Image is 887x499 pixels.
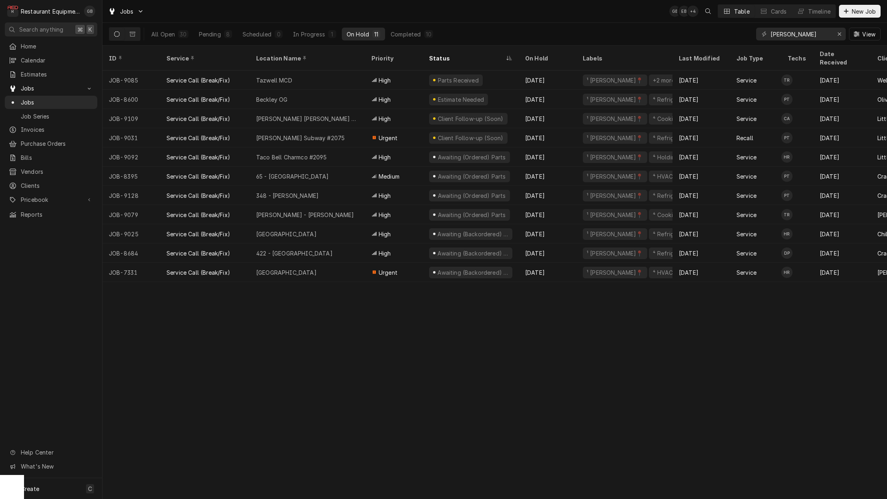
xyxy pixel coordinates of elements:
div: Restaurant Equipment Diagnostics [21,7,80,16]
div: Service [736,211,757,219]
div: [DATE] [519,128,576,147]
input: Keyword search [771,28,831,40]
div: Job Type [736,54,775,62]
div: [GEOGRAPHIC_DATA] [256,230,317,238]
div: JOB-9092 [102,147,160,167]
div: ⁴ Holding & Warming ♨️ [652,153,718,161]
div: ¹ [PERSON_NAME]📍 [586,211,644,219]
div: Techs [788,54,807,62]
div: JOB-9109 [102,109,160,128]
div: DP [781,247,793,259]
div: 1 [330,30,335,38]
div: [GEOGRAPHIC_DATA] [256,268,317,277]
div: Service Call (Break/Fix) [167,95,230,104]
div: [DATE] [519,263,576,282]
span: Urgent [379,134,397,142]
div: ¹ [PERSON_NAME]📍 [586,153,644,161]
div: Gary Beaver's Avatar [84,6,95,17]
div: PT [781,171,793,182]
div: Awaiting (Ordered) Parts [437,153,506,161]
div: Status [429,54,504,62]
div: [DATE] [672,224,730,243]
div: GB [669,6,680,17]
a: Clients [5,179,97,192]
div: TR [781,74,793,86]
span: High [379,230,391,238]
span: Search anything [19,25,63,34]
div: Awaiting (Backordered) Parts [437,230,509,238]
div: [DATE] [672,205,730,224]
a: Bills [5,151,97,164]
div: 348 - [PERSON_NAME] [256,191,319,200]
div: Service Call (Break/Fix) [167,191,230,200]
div: [PERSON_NAME] [PERSON_NAME] Subway [256,115,359,123]
div: Service Call (Break/Fix) [167,153,230,161]
div: [DATE] [519,205,576,224]
div: JOB-9128 [102,186,160,205]
div: [DATE] [813,109,871,128]
div: All Open [151,30,175,38]
div: [DATE] [672,70,730,90]
button: View [849,28,881,40]
div: Taco Bell Charmco #2095 [256,153,327,161]
div: 65 - [GEOGRAPHIC_DATA] [256,172,329,181]
div: Recall [736,134,753,142]
div: [DATE] [519,243,576,263]
div: [DATE] [519,224,576,243]
div: Client Follow-up (Soon) [437,115,504,123]
div: Last Modified [679,54,722,62]
div: ¹ [PERSON_NAME]📍 [586,115,644,123]
div: [DATE] [813,205,871,224]
span: C [88,485,92,493]
div: Awaiting (Backordered) Parts [437,268,509,277]
div: Service [736,249,757,258]
a: Job Series [5,110,97,123]
div: ⁴ Cooking 🔥 [652,211,689,219]
button: Open search [702,5,714,18]
span: High [379,95,391,104]
div: On Hold [525,54,568,62]
span: Home [21,42,93,50]
div: Completed [391,30,421,38]
div: [DATE] [519,70,576,90]
div: Cards [771,7,787,16]
div: Service Call (Break/Fix) [167,172,230,181]
div: Paxton Turner's Avatar [781,190,793,201]
div: Chuck Almond's Avatar [781,113,793,124]
div: Labels [583,54,666,62]
div: Hunter Ralston's Avatar [781,267,793,278]
div: ⁴ Refrigeration ❄️ [652,95,703,104]
div: Service [736,76,757,85]
div: 30 [180,30,187,38]
a: Go to Help Center [5,446,97,459]
div: Emily Bird's Avatar [678,6,690,17]
div: CA [781,113,793,124]
div: [DATE] [672,186,730,205]
div: EB [678,6,690,17]
div: Gary Beaver's Avatar [669,6,680,17]
button: Search anything⌘K [5,22,97,36]
div: [PERSON_NAME] - [PERSON_NAME] [256,211,354,219]
div: HR [781,228,793,239]
div: 0 [276,30,281,38]
span: Calendar [21,56,93,64]
div: [DATE] [672,109,730,128]
div: Service [736,153,757,161]
div: Awaiting (Ordered) Parts [437,211,506,219]
div: Service [736,95,757,104]
div: [DATE] [519,90,576,109]
div: Service [736,268,757,277]
div: Pending [199,30,221,38]
a: Go to Jobs [5,82,97,95]
span: Job Series [21,112,93,121]
div: Thomas Ross's Avatar [781,74,793,86]
div: ¹ [PERSON_NAME]📍 [586,249,644,258]
a: Jobs [5,96,97,109]
div: Service Call (Break/Fix) [167,249,230,258]
div: ¹ [PERSON_NAME]📍 [586,95,644,104]
div: Service Call (Break/Fix) [167,230,230,238]
a: Go to What's New [5,460,97,473]
a: Home [5,40,97,53]
div: Service Call (Break/Fix) [167,115,230,123]
a: Calendar [5,54,97,67]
